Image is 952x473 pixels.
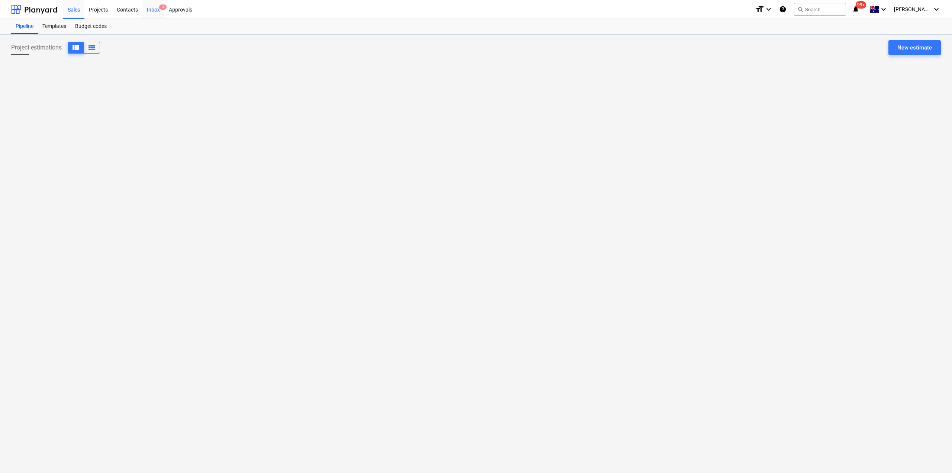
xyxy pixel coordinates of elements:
span: 3 [159,4,167,10]
a: Templates [38,19,71,34]
a: Pipeline [11,19,38,34]
iframe: Chat Widget [915,437,952,473]
div: New estimate [897,43,932,52]
span: View as columns [71,43,80,52]
button: New estimate [888,40,941,55]
span: View as columns [87,43,96,52]
a: Budget codes [71,19,111,34]
div: Project estimations [11,42,100,54]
